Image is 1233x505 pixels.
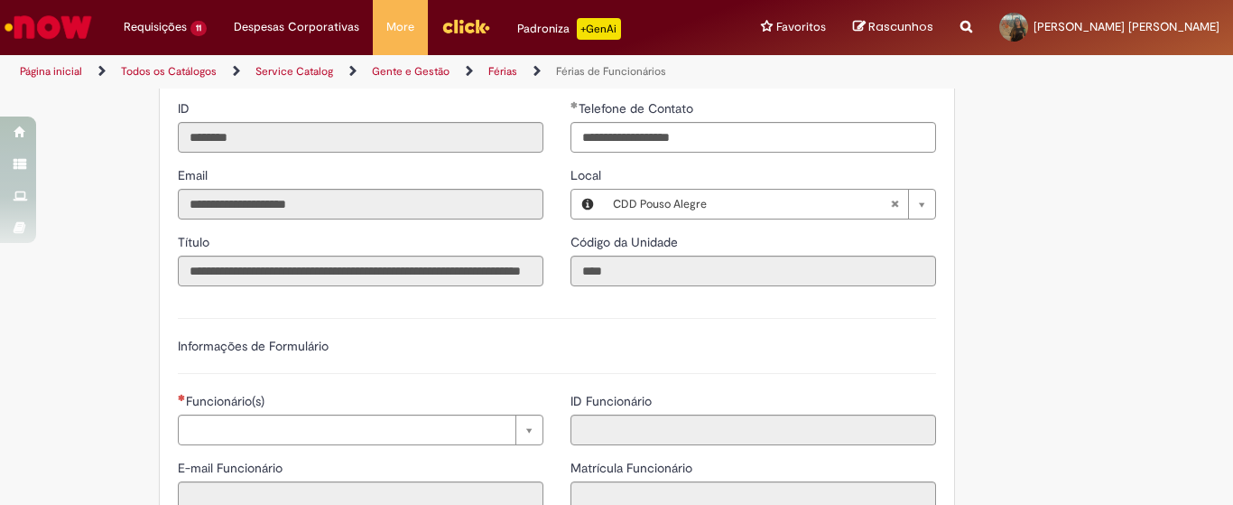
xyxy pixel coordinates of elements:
span: Somente leitura - Título [178,234,213,250]
span: More [386,18,414,36]
label: Somente leitura - Título [178,233,213,251]
label: Somente leitura - Email [178,166,211,184]
a: Service Catalog [255,64,333,79]
a: Limpar campo Funcionário(s) [178,415,543,445]
span: Necessários - Funcionário(s) [186,393,268,409]
a: Gente e Gestão [372,64,450,79]
input: Código da Unidade [570,256,936,286]
a: Férias de Funcionários [556,64,666,79]
label: Somente leitura - Código da Unidade [570,233,681,251]
div: Padroniza [517,18,621,40]
span: Telefone de Contato [579,100,697,117]
a: Página inicial [20,64,82,79]
abbr: Limpar campo Local [881,190,908,219]
span: Somente leitura - Matrícula Funcionário [570,460,696,476]
label: Somente leitura - ID [178,99,193,117]
span: [PERSON_NAME] [PERSON_NAME] [1034,19,1219,34]
input: ID Funcionário [570,415,936,445]
span: Necessários [178,394,186,401]
span: Local [570,167,605,183]
button: Local, Visualizar este registro CDD Pouso Alegre [571,190,604,219]
span: Somente leitura - E-mail Funcionário [178,460,286,476]
img: ServiceNow [2,9,95,45]
span: Rascunhos [868,18,933,35]
input: Email [178,189,543,220]
span: Somente leitura - ID [178,100,193,117]
label: Informações de Formulário [178,338,329,354]
a: Férias [488,64,517,79]
input: Telefone de Contato [570,122,936,153]
a: Rascunhos [853,19,933,36]
p: +GenAi [577,18,621,40]
ul: Trilhas de página [14,55,809,89]
img: click_logo_yellow_360x200.png [441,13,490,40]
a: Todos os Catálogos [121,64,217,79]
span: Favoritos [776,18,826,36]
span: 11 [190,21,207,36]
span: Somente leitura - Código da Unidade [570,234,681,250]
a: CDD Pouso AlegreLimpar campo Local [604,190,935,219]
span: Obrigatório Preenchido [570,101,579,108]
input: Título [178,256,543,286]
span: CDD Pouso Alegre [613,190,890,219]
input: ID [178,122,543,153]
span: Somente leitura - ID Funcionário [570,393,655,409]
span: Requisições [124,18,187,36]
span: Somente leitura - Email [178,167,211,183]
span: Despesas Corporativas [234,18,359,36]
